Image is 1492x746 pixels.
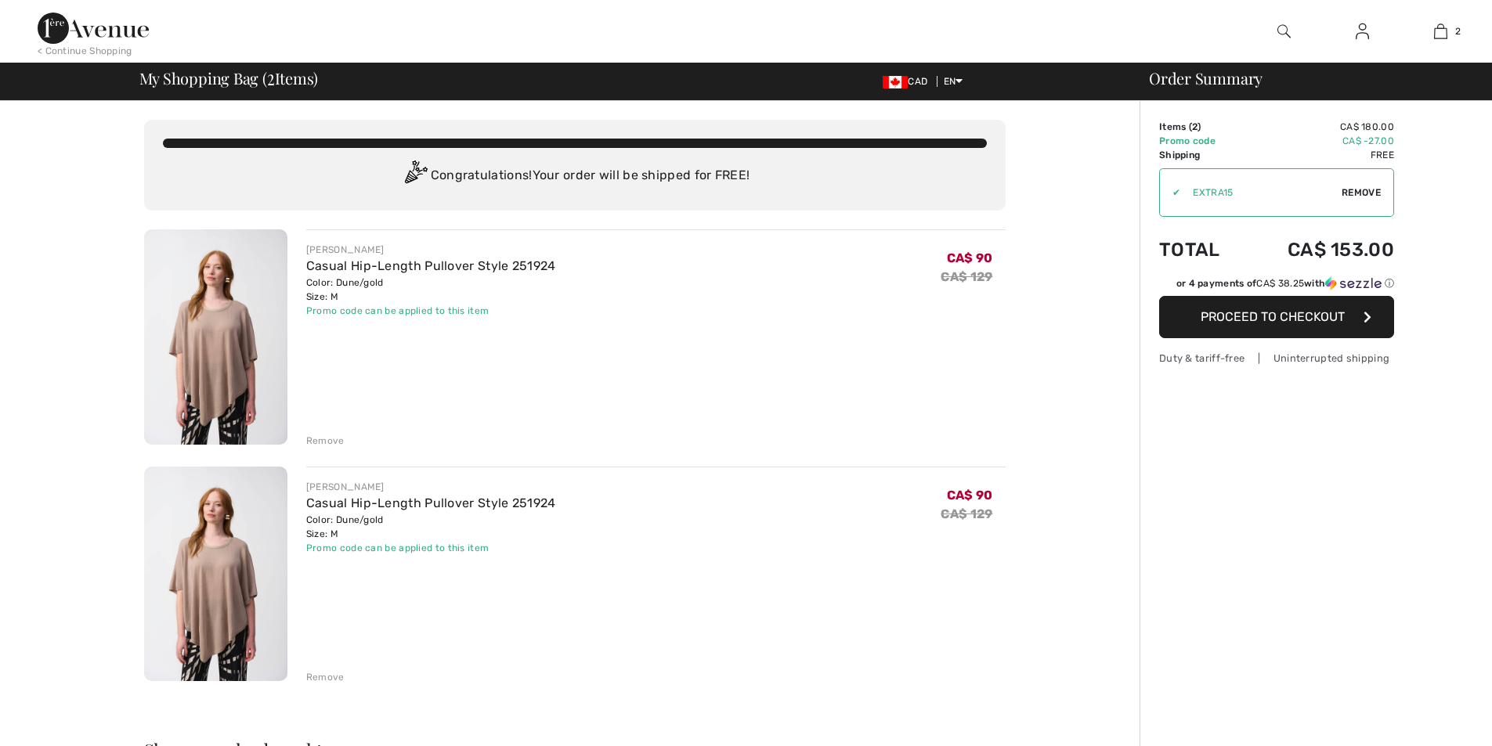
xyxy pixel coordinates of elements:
span: 2 [1455,24,1461,38]
div: Color: Dune/gold Size: M [306,276,556,304]
td: Free [1245,148,1394,162]
span: CAD [883,76,934,87]
td: CA$ -27.00 [1245,134,1394,148]
div: Remove [306,670,345,684]
img: My Info [1356,22,1369,41]
div: [PERSON_NAME] [306,480,556,494]
td: Items ( ) [1159,120,1245,134]
img: Sezzle [1325,276,1382,290]
td: CA$ 153.00 [1245,223,1394,276]
td: Promo code [1159,134,1245,148]
img: Casual Hip-Length Pullover Style 251924 [144,467,287,682]
div: Congratulations! Your order will be shipped for FREE! [163,160,987,192]
a: Casual Hip-Length Pullover Style 251924 [306,258,556,273]
s: CA$ 129 [941,506,992,521]
img: Casual Hip-Length Pullover Style 251924 [144,229,287,445]
img: My Bag [1434,22,1447,41]
div: < Continue Shopping [38,44,132,58]
div: Promo code can be applied to this item [306,541,556,555]
span: CA$ 38.25 [1256,278,1304,289]
div: or 4 payments of with [1176,276,1394,290]
div: [PERSON_NAME] [306,243,556,257]
iframe: Opens a widget where you can chat to one of our agents [1393,699,1476,738]
div: Color: Dune/gold Size: M [306,513,556,541]
input: Promo code [1180,169,1342,216]
img: 1ère Avenue [38,13,149,44]
span: My Shopping Bag ( Items) [139,70,319,86]
a: 2 [1402,22,1479,41]
img: search the website [1277,22,1291,41]
span: EN [944,76,963,87]
span: Proceed to Checkout [1201,309,1345,324]
span: 2 [1192,121,1198,132]
div: Order Summary [1130,70,1483,86]
span: CA$ 90 [947,250,993,265]
div: Duty & tariff-free | Uninterrupted shipping [1159,351,1394,366]
td: Shipping [1159,148,1245,162]
div: or 4 payments ofCA$ 38.25withSezzle Click to learn more about Sezzle [1159,276,1394,296]
a: Sign In [1343,22,1382,41]
div: Promo code can be applied to this item [306,304,556,318]
td: CA$ 180.00 [1245,120,1394,134]
button: Proceed to Checkout [1159,296,1394,338]
img: Canadian Dollar [883,76,908,88]
s: CA$ 129 [941,269,992,284]
span: Remove [1342,186,1381,200]
img: Congratulation2.svg [399,160,431,192]
div: ✔ [1160,186,1180,200]
a: Casual Hip-Length Pullover Style 251924 [306,496,556,510]
div: Remove [306,434,345,448]
span: 2 [267,67,275,87]
span: CA$ 90 [947,488,993,503]
td: Total [1159,223,1245,276]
